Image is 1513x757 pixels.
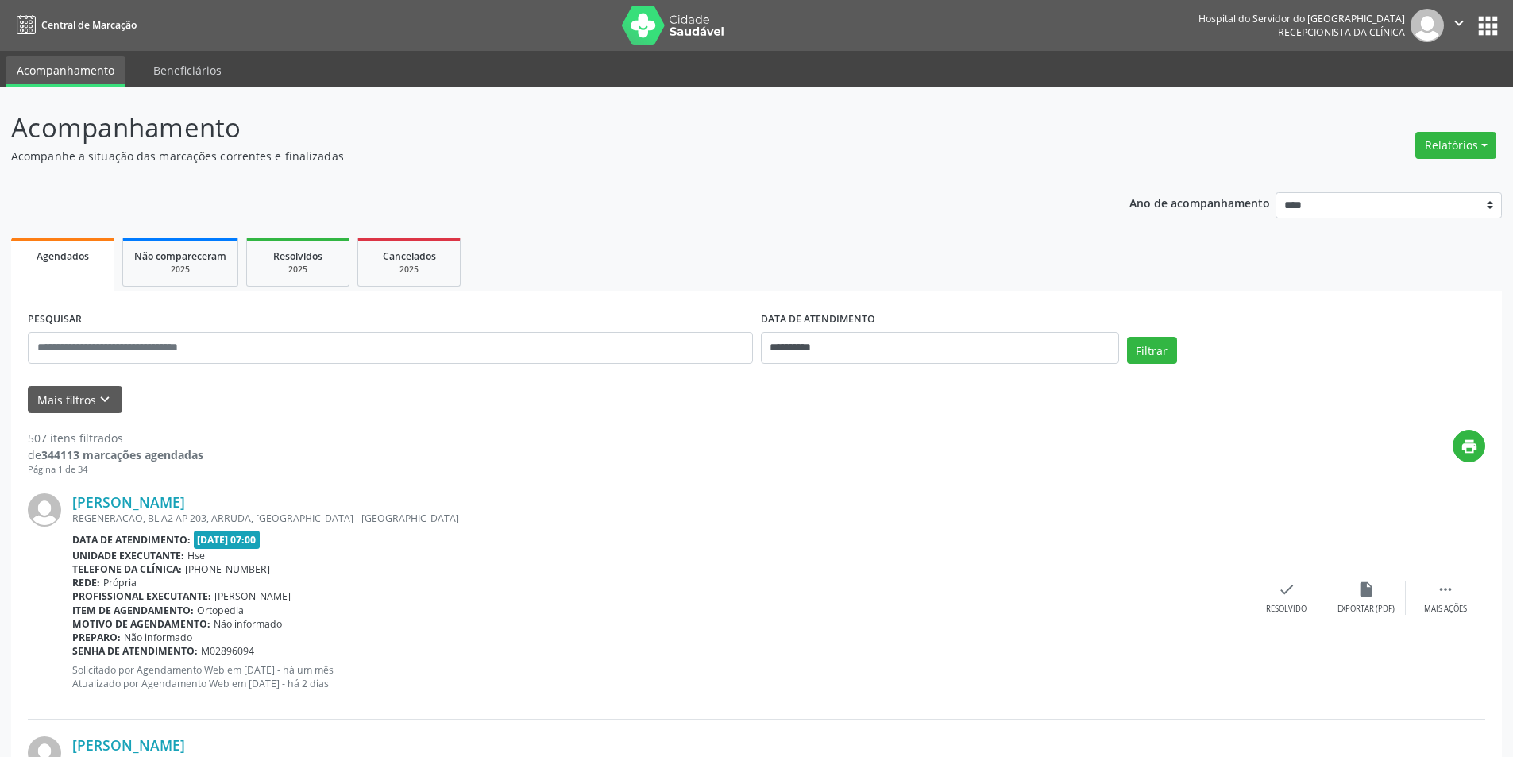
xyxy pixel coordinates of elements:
span: [DATE] 07:00 [194,531,261,549]
p: Solicitado por Agendamento Web em [DATE] - há um mês Atualizado por Agendamento Web em [DATE] - h... [72,663,1247,690]
img: img [1411,9,1444,42]
label: DATA DE ATENDIMENTO [761,307,875,332]
span: Recepcionista da clínica [1278,25,1405,39]
div: 507 itens filtrados [28,430,203,446]
img: img [28,493,61,527]
span: Hse [187,549,205,562]
button: Filtrar [1127,337,1177,364]
button:  [1444,9,1474,42]
div: REGENERACAO, BL A2 AP 203, ARRUDA, [GEOGRAPHIC_DATA] - [GEOGRAPHIC_DATA] [72,512,1247,525]
i:  [1450,14,1468,32]
div: Resolvido [1266,604,1307,615]
p: Acompanhe a situação das marcações correntes e finalizadas [11,148,1055,164]
div: 2025 [134,264,226,276]
div: Hospital do Servidor do [GEOGRAPHIC_DATA] [1198,12,1405,25]
a: [PERSON_NAME] [72,493,185,511]
p: Acompanhamento [11,108,1055,148]
span: Agendados [37,249,89,263]
button: Mais filtroskeyboard_arrow_down [28,386,122,414]
i: keyboard_arrow_down [96,391,114,408]
span: Não informado [214,617,282,631]
a: [PERSON_NAME] [72,736,185,754]
i:  [1437,581,1454,598]
div: Página 1 de 34 [28,463,203,477]
span: [PERSON_NAME] [214,589,291,603]
span: Cancelados [383,249,436,263]
div: 2025 [258,264,338,276]
b: Data de atendimento: [72,533,191,547]
a: Acompanhamento [6,56,125,87]
span: [PHONE_NUMBER] [185,562,270,576]
span: M02896094 [201,644,254,658]
button: Relatórios [1415,132,1496,159]
div: Exportar (PDF) [1337,604,1395,615]
a: Beneficiários [142,56,233,84]
p: Ano de acompanhamento [1129,192,1270,212]
span: Central de Marcação [41,18,137,32]
i: print [1461,438,1478,455]
strong: 344113 marcações agendadas [41,447,203,462]
b: Item de agendamento: [72,604,194,617]
span: Não informado [124,631,192,644]
b: Telefone da clínica: [72,562,182,576]
button: print [1453,430,1485,462]
span: Própria [103,576,137,589]
b: Unidade executante: [72,549,184,562]
b: Senha de atendimento: [72,644,198,658]
span: Não compareceram [134,249,226,263]
div: de [28,446,203,463]
span: Resolvidos [273,249,322,263]
a: Central de Marcação [11,12,137,38]
div: Mais ações [1424,604,1467,615]
div: 2025 [369,264,449,276]
label: PESQUISAR [28,307,82,332]
b: Motivo de agendamento: [72,617,210,631]
b: Rede: [72,576,100,589]
button: apps [1474,12,1502,40]
i: insert_drive_file [1357,581,1375,598]
i: check [1278,581,1295,598]
b: Profissional executante: [72,589,211,603]
b: Preparo: [72,631,121,644]
span: Ortopedia [197,604,244,617]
